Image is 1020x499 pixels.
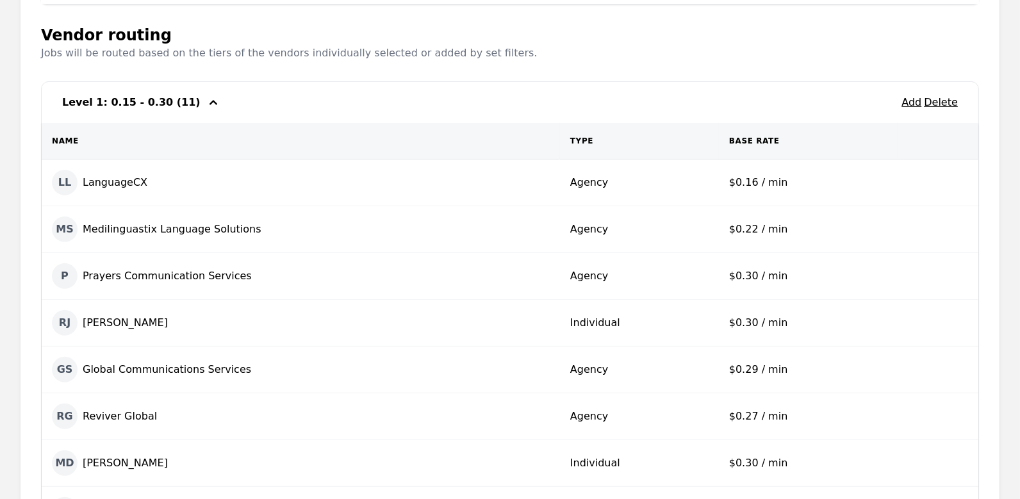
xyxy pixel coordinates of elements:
[52,404,550,429] div: Reviver Global
[719,347,898,393] td: $0.29 / min
[52,357,550,382] div: Global Communications Services
[42,123,560,160] th: Name
[570,316,620,329] span: Individual
[52,170,550,195] div: LanguageCX
[719,393,898,440] td: $0.27 / min
[62,95,201,110] h3: Level 1: 0.15 - 0.30 (11)
[56,409,72,424] span: RG
[719,123,898,160] th: Base Rate
[58,175,71,190] span: LL
[719,206,898,253] td: $0.22 / min
[570,270,608,282] span: Agency
[924,95,958,110] button: Delete
[56,222,73,237] span: MS
[52,263,550,289] div: Prayers Communication Services
[570,176,608,188] span: Agency
[570,363,608,375] span: Agency
[61,268,69,284] span: P
[52,310,550,336] div: [PERSON_NAME]
[719,300,898,347] td: $0.30 / min
[570,410,608,422] span: Agency
[55,455,74,471] span: MD
[41,45,538,61] p: Jobs will be routed based on the tiers of the vendors individually selected or added by set filters.
[901,95,921,110] button: Add
[719,440,898,487] td: $0.30 / min
[570,457,620,469] span: Individual
[560,123,719,160] th: Type
[719,253,898,300] td: $0.30 / min
[59,315,70,331] span: RJ
[52,217,550,242] div: Medilinguastix Language Solutions
[719,160,898,206] td: $0.16 / min
[41,25,538,45] h1: Vendor routing
[570,223,608,235] span: Agency
[52,450,550,476] div: [PERSON_NAME]
[57,362,73,377] span: GS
